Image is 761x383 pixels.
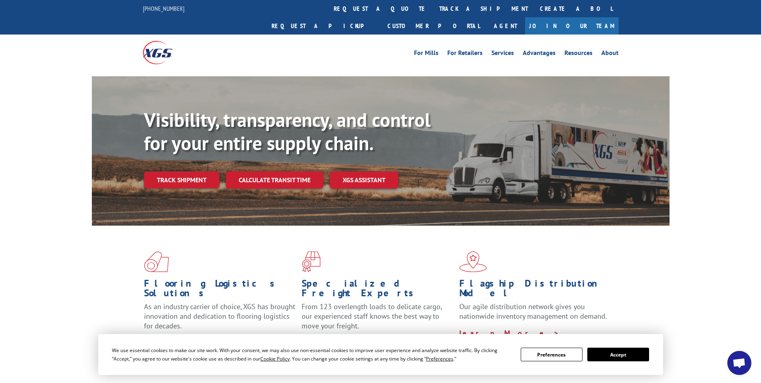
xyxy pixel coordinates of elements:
[459,251,487,272] img: xgs-icon-flagship-distribution-model-red
[587,348,649,361] button: Accept
[459,279,611,302] h1: Flagship Distribution Model
[98,334,663,375] div: Cookie Consent Prompt
[426,355,453,362] span: Preferences
[302,251,321,272] img: xgs-icon-focused-on-flooring-red
[112,346,511,363] div: We use essential cookies to make our site work. With your consent, we may also use non-essential ...
[330,171,398,189] a: XGS ASSISTANT
[143,4,185,12] a: [PHONE_NUMBER]
[414,50,438,59] a: For Mills
[302,302,453,338] p: From 123 overlength loads to delicate cargo, our experienced staff knows the best way to move you...
[727,351,751,375] div: Open chat
[302,279,453,302] h1: Specialized Freight Experts
[266,17,382,35] a: Request a pickup
[459,328,559,338] a: Learn More >
[144,107,430,155] b: Visibility, transparency, and control for your entire supply chain.
[144,302,295,330] span: As an industry carrier of choice, XGS has brought innovation and dedication to flooring logistics...
[525,17,619,35] a: Join Our Team
[491,50,514,59] a: Services
[382,17,486,35] a: Customer Portal
[523,50,556,59] a: Advantages
[564,50,593,59] a: Resources
[601,50,619,59] a: About
[447,50,483,59] a: For Retailers
[144,251,169,272] img: xgs-icon-total-supply-chain-intelligence-red
[486,17,525,35] a: Agent
[226,171,323,189] a: Calculate transit time
[144,171,219,188] a: Track shipment
[144,279,296,302] h1: Flooring Logistics Solutions
[260,355,290,362] span: Cookie Policy
[521,348,582,361] button: Preferences
[459,302,607,321] span: Our agile distribution network gives you nationwide inventory management on demand.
